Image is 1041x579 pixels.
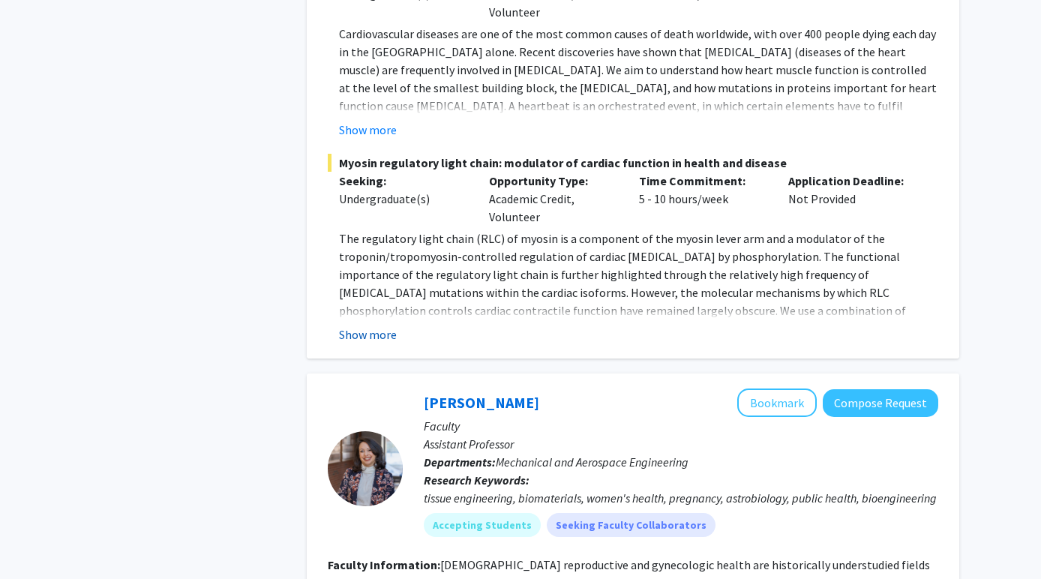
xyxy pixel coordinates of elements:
[478,172,628,226] div: Academic Credit, Volunteer
[11,511,64,568] iframe: Chat
[328,154,938,172] span: Myosin regulatory light chain: modulator of cardiac function in health and disease
[339,325,397,343] button: Show more
[547,513,715,537] mat-chip: Seeking Faculty Collaborators
[489,172,616,190] p: Opportunity Type:
[777,172,927,226] div: Not Provided
[424,513,541,537] mat-chip: Accepting Students
[424,417,938,435] p: Faculty
[339,172,466,190] p: Seeking:
[424,489,938,507] div: tissue engineering, biomaterials, women's health, pregnancy, astrobiology, public health, bioengi...
[328,557,440,572] b: Faculty Information:
[639,172,766,190] p: Time Commitment:
[788,172,916,190] p: Application Deadline:
[424,435,938,453] p: Assistant Professor
[424,454,496,469] b: Departments:
[823,389,938,417] button: Compose Request to Samantha Zambuto
[339,26,937,149] span: Cardiovascular diseases are one of the most common causes of death worldwide, with over 400 peopl...
[496,454,688,469] span: Mechanical and Aerospace Engineering
[424,393,539,412] a: [PERSON_NAME]
[339,121,397,139] button: Show more
[737,388,817,417] button: Add Samantha Zambuto to Bookmarks
[628,172,778,226] div: 5 - 10 hours/week
[424,472,529,487] b: Research Keywords:
[339,231,925,354] span: The regulatory light chain (RLC) of myosin is a component of the myosin lever arm and a modulator...
[339,190,466,208] div: Undergraduate(s)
